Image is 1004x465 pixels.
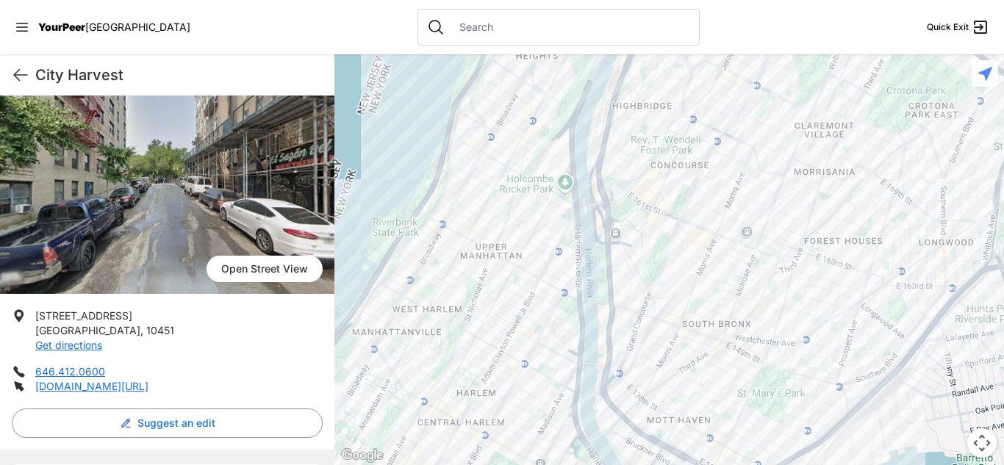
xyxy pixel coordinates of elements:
span: Quick Exit [927,21,969,33]
button: Map camera controls [967,428,997,458]
span: Suggest an edit [137,416,215,430]
span: [GEOGRAPHIC_DATA] [85,21,190,33]
span: 10451 [146,324,174,336]
span: , [140,324,143,336]
span: [GEOGRAPHIC_DATA] [35,324,140,336]
a: 646.412.0600 [35,365,105,378]
a: Quick Exit [927,18,989,36]
span: YourPeer [38,21,85,33]
a: Open this area in Google Maps (opens a new window) [338,446,387,465]
a: YourPeer[GEOGRAPHIC_DATA] [38,23,190,32]
button: Suggest an edit [12,408,323,438]
a: Get directions [35,339,102,351]
img: Google [338,446,387,465]
a: [DOMAIN_NAME][URL] [35,380,148,392]
span: [STREET_ADDRESS] [35,309,132,322]
a: Open Street View [207,256,323,282]
input: Search [451,20,690,35]
h1: City Harvest [35,65,323,85]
